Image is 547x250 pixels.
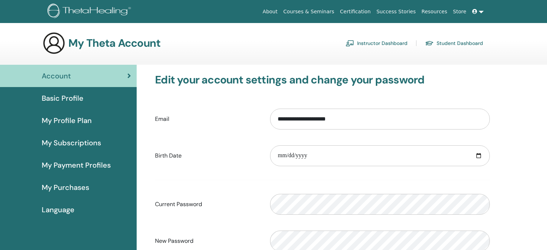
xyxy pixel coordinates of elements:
a: Certification [337,5,373,18]
h3: My Theta Account [68,37,160,50]
h3: Edit your account settings and change your password [155,73,490,86]
a: Student Dashboard [425,37,483,49]
a: Success Stories [374,5,419,18]
a: Courses & Seminars [281,5,337,18]
span: My Payment Profiles [42,160,111,171]
span: My Subscriptions [42,137,101,148]
span: Language [42,204,74,215]
span: Basic Profile [42,93,83,104]
img: logo.png [47,4,133,20]
a: Instructor Dashboard [346,37,407,49]
span: My Profile Plan [42,115,92,126]
label: Current Password [150,197,265,211]
label: Email [150,112,265,126]
label: Birth Date [150,149,265,163]
span: My Purchases [42,182,89,193]
label: New Password [150,234,265,248]
img: graduation-cap.svg [425,40,434,46]
img: generic-user-icon.jpg [42,32,65,55]
a: About [260,5,280,18]
a: Resources [419,5,450,18]
img: chalkboard-teacher.svg [346,40,354,46]
span: Account [42,71,71,81]
a: Store [450,5,469,18]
